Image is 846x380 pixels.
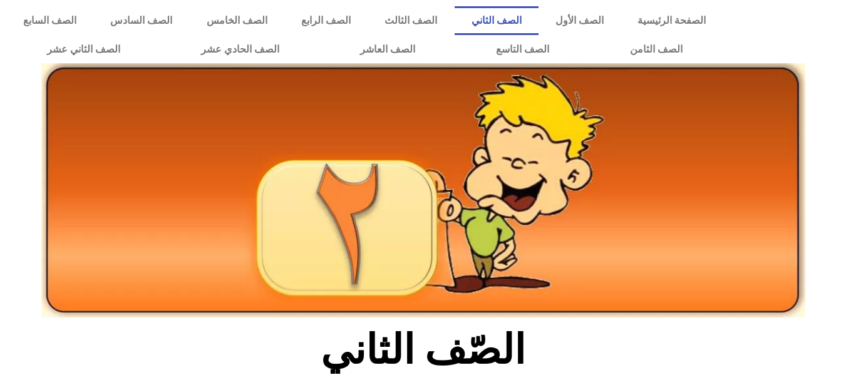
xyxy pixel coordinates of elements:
a: الصف الأول [539,6,621,35]
a: الصفحة الرئيسية [621,6,723,35]
a: الصف الرابع [284,6,368,35]
a: الصف الثاني [455,6,539,35]
h2: الصّف الثاني [216,326,630,374]
a: الصف العاشر [319,35,455,64]
a: الصف الثاني عشر [6,35,160,64]
a: الصف الخامس [190,6,284,35]
a: الصف الثامن [589,35,723,64]
a: الصف التاسع [455,35,589,64]
a: الصف الثالث [368,6,454,35]
a: الصف السادس [93,6,189,35]
a: الصف السابع [6,6,93,35]
a: الصف الحادي عشر [160,35,319,64]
